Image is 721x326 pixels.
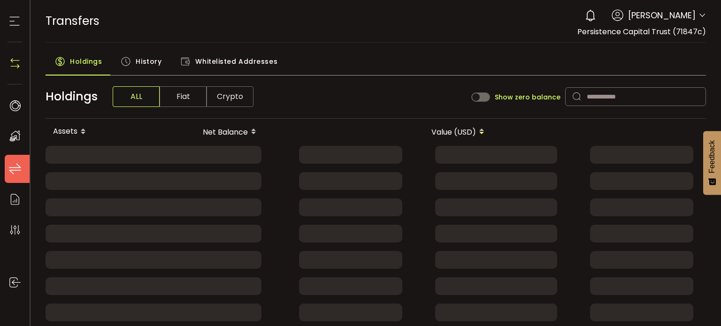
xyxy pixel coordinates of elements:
[495,94,560,100] span: Show zero balance
[8,56,22,70] img: N4P5cjLOiQAAAABJRU5ErkJggg==
[207,86,253,107] span: Crypto
[628,9,696,22] span: [PERSON_NAME]
[46,13,100,29] span: Transfers
[708,140,716,173] span: Feedback
[160,86,207,107] span: Fiat
[46,124,150,140] div: Assets
[113,86,160,107] span: ALL
[612,225,721,326] iframe: Chat Widget
[136,52,161,71] span: History
[703,131,721,195] button: Feedback - Show survey
[195,52,277,71] span: Whitelisted Addresses
[46,88,98,106] span: Holdings
[70,52,102,71] span: Holdings
[577,26,706,37] span: Persistence Capital Trust (71847c)
[150,124,264,140] div: Net Balance
[378,124,492,140] div: Value (USD)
